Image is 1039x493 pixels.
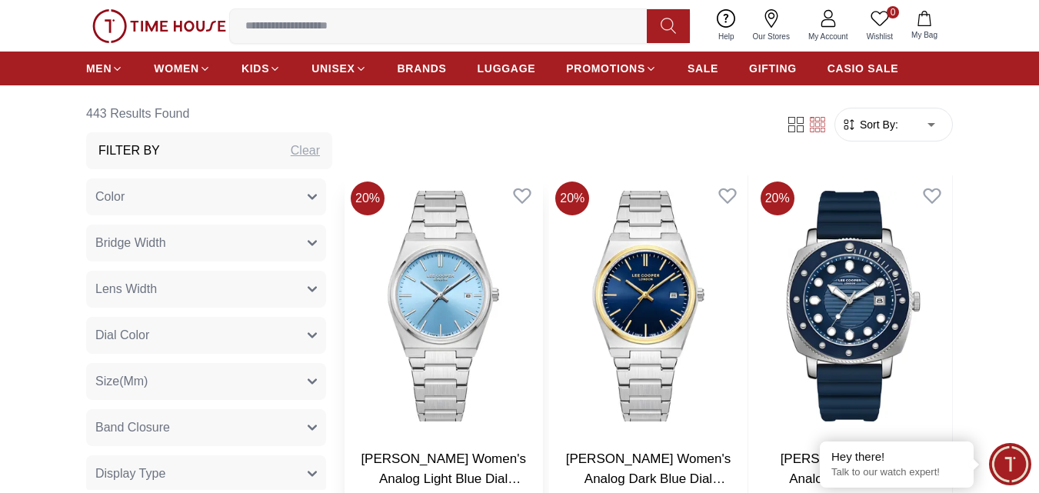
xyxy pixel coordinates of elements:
span: Band Closure [95,418,170,437]
span: Dial Color [95,326,149,345]
img: Lee Cooper Men's Analog Dark Blue Dial Watch - LC08193.399 [754,175,952,437]
span: BRANDS [398,61,447,76]
img: Lee Cooper Women's Analog Light Blue Dial Watch - LC08195.300 [345,175,542,437]
a: GIFTING [749,55,797,82]
span: MEN [86,61,112,76]
div: Hey there! [831,449,962,465]
a: KIDS [241,55,281,82]
h3: Filter By [98,142,160,160]
span: Size(Mm) [95,372,148,391]
span: KIDS [241,61,269,76]
span: Bridge Width [95,234,166,252]
a: LUGGAGE [478,55,536,82]
span: Sort By: [857,117,898,132]
img: Lee Cooper Women's Analog Dark Blue Dial Watch - LC08195.290 [549,175,747,437]
p: Talk to our watch expert! [831,466,962,479]
button: Dial Color [86,317,326,354]
span: 20 % [555,182,589,215]
button: Lens Width [86,271,326,308]
span: WOMEN [154,61,199,76]
button: Display Type [86,455,326,492]
span: UNISEX [311,61,355,76]
span: Display Type [95,465,165,483]
button: My Bag [902,8,947,44]
a: Our Stores [744,6,799,45]
a: CASIO SALE [828,55,899,82]
h6: 443 Results Found [86,95,332,132]
a: Help [709,6,744,45]
button: Bridge Width [86,225,326,261]
span: 0 [887,6,899,18]
a: PROMOTIONS [566,55,657,82]
span: Wishlist [861,31,899,42]
span: LUGGAGE [478,61,536,76]
span: Color [95,188,125,206]
a: WOMEN [154,55,211,82]
button: Color [86,178,326,215]
a: SALE [688,55,718,82]
a: 0Wishlist [858,6,902,45]
span: Our Stores [747,31,796,42]
span: PROMOTIONS [566,61,645,76]
div: Clear [291,142,320,160]
span: My Account [802,31,854,42]
span: Help [712,31,741,42]
a: MEN [86,55,123,82]
span: My Bag [905,29,944,41]
span: 20 % [761,182,794,215]
button: Sort By: [841,117,898,132]
button: Band Closure [86,409,326,446]
a: BRANDS [398,55,447,82]
div: Chat Widget [989,443,1031,485]
span: Lens Width [95,280,157,298]
img: ... [92,9,226,43]
a: UNISEX [311,55,366,82]
span: GIFTING [749,61,797,76]
span: CASIO SALE [828,61,899,76]
button: Size(Mm) [86,363,326,400]
span: SALE [688,61,718,76]
span: 20 % [351,182,385,215]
